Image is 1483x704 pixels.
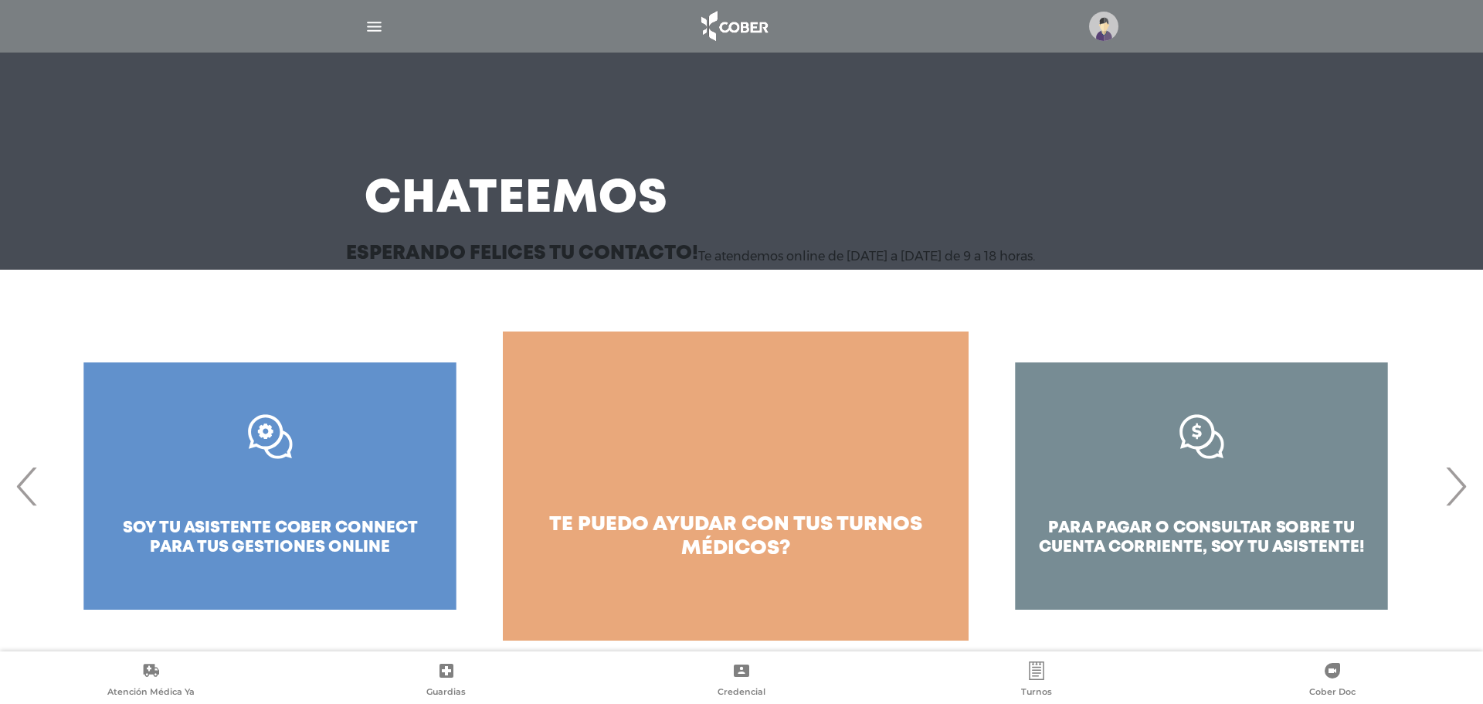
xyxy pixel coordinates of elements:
[693,8,774,45] img: logo_cober_home-white.png
[1089,12,1118,41] img: profile-placeholder.svg
[107,686,195,700] span: Atención Médica Ya
[12,444,42,528] span: Previous
[718,686,765,700] span: Credencial
[1309,686,1356,700] span: Cober Doc
[698,249,1035,264] p: Te atendemos online de [DATE] a [DATE] de 9 a 18 horas.
[426,686,466,700] span: Guardias
[1185,661,1480,701] a: Cober Doc
[594,661,889,701] a: Credencial
[549,515,833,534] span: te puedo ayudar con tus
[503,332,969,641] a: te puedo ayudar con tus turnos médicos?
[889,661,1184,701] a: Turnos
[365,179,668,219] h3: Chateemos
[3,661,298,701] a: Atención Médica Ya
[365,17,384,36] img: Cober_menu-lines-white.svg
[1441,444,1471,528] span: Next
[298,661,593,701] a: Guardias
[346,244,698,264] h3: Esperando felices tu contacto!
[1021,686,1052,700] span: Turnos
